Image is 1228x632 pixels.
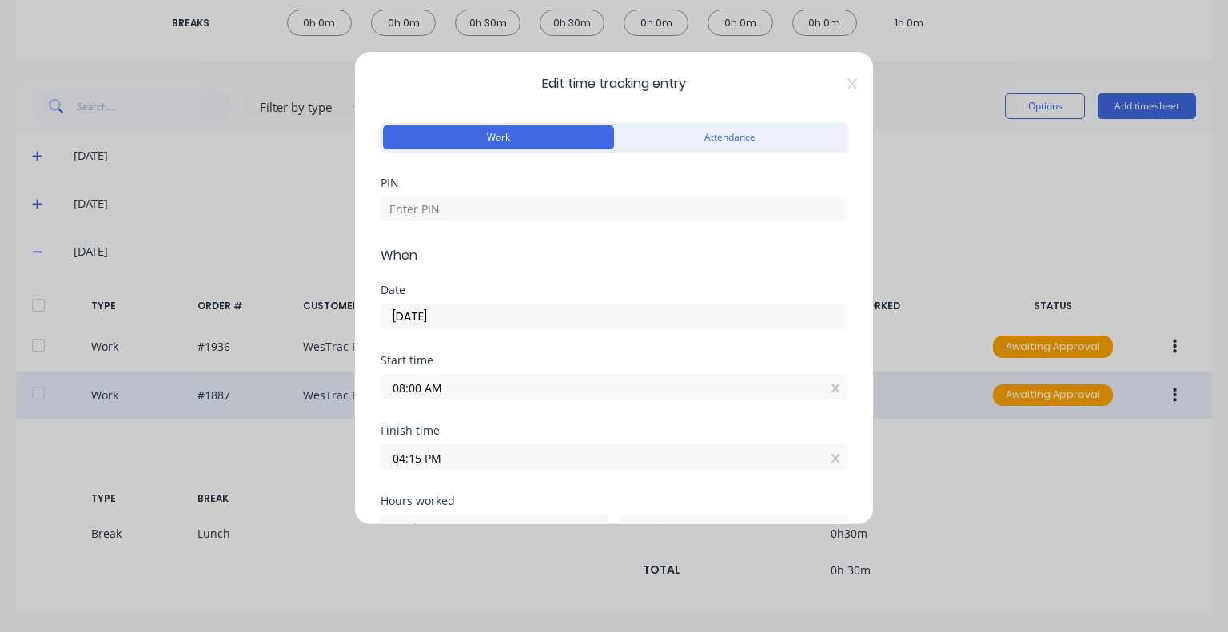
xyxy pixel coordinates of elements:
[381,246,847,265] span: When
[381,495,847,507] div: Hours worked
[381,177,847,189] div: PIN
[383,125,614,149] button: Work
[621,515,649,539] input: 0
[614,125,845,149] button: Attendance
[381,425,847,436] div: Finish time
[381,355,847,366] div: Start time
[381,74,847,93] span: Edit time tracking entry
[381,515,409,539] input: 0
[653,519,847,539] label: minutes
[381,197,847,221] input: Enter PIN
[413,519,607,539] label: hours
[381,284,847,296] div: Date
